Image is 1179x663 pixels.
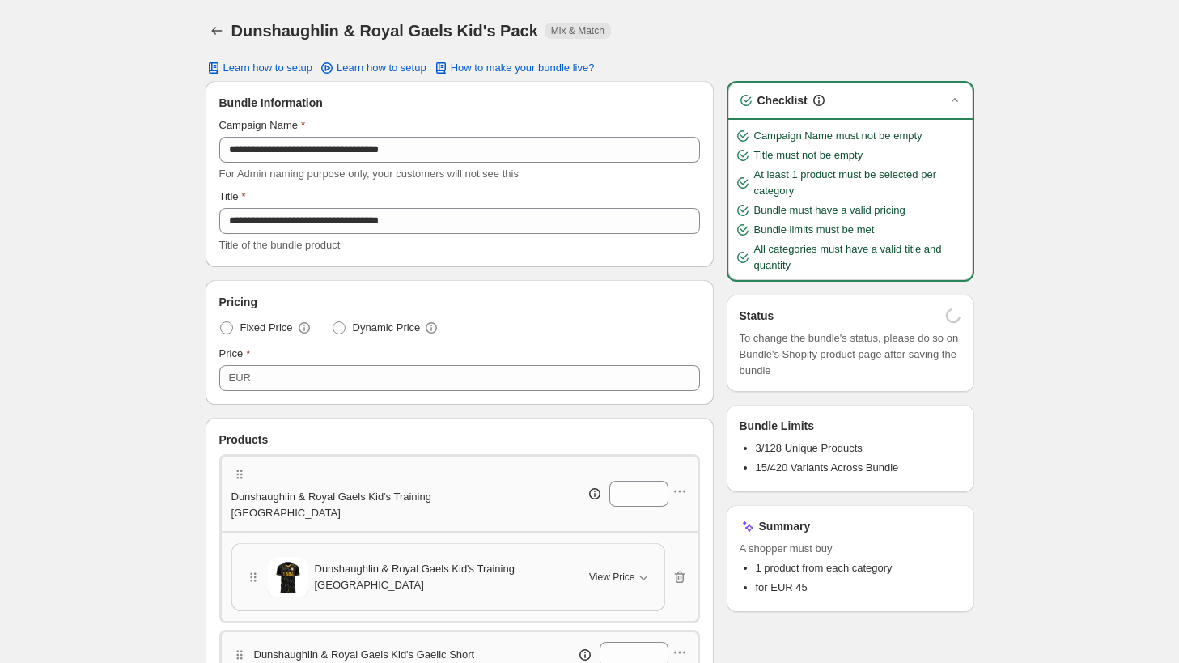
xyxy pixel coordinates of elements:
h3: Status [740,308,774,324]
li: 1 product from each category [756,560,961,576]
span: Mix & Match [551,24,604,37]
li: for EUR 45 [756,580,961,596]
span: Dunshaughlin & Royal Gaels Kid's Training [GEOGRAPHIC_DATA] [315,561,570,593]
span: Campaign Name must not be empty [754,128,922,144]
span: Dynamic Price [353,320,421,336]
p: Dunshaughlin & Royal Gaels Kid's Training [GEOGRAPHIC_DATA] [231,489,522,521]
span: 15/420 Variants Across Bundle [756,461,899,474]
span: View Price [589,571,634,584]
img: Dunshaughlin & Royal Gaels Kid's Training Jersey [268,557,308,597]
span: How to make your bundle live? [451,62,595,74]
button: Back [206,19,228,42]
label: Price [219,346,251,362]
span: Products [219,431,269,448]
h3: Summary [759,518,811,534]
label: Campaign Name [219,117,306,134]
button: How to make your bundle live? [423,57,604,79]
h3: Checklist [757,92,808,108]
span: At least 1 product must be selected per category [754,167,966,199]
span: Fixed Price [240,320,293,336]
span: Bundle Information [219,95,323,111]
a: Learn how to setup [309,57,436,79]
span: All categories must have a valid title and quantity [754,241,966,274]
div: EUR [229,370,251,386]
span: Pricing [219,294,257,310]
button: View Price [579,564,660,590]
button: Learn how to setup [196,57,323,79]
span: 3/128 Unique Products [756,442,863,454]
h1: Dunshaughlin & Royal Gaels Kid's Pack [231,21,538,40]
span: To change the bundle's status, please do so on Bundle's Shopify product page after saving the bundle [740,330,961,379]
h3: Bundle Limits [740,418,815,434]
span: Bundle limits must be met [754,222,875,238]
span: For Admin naming purpose only, your customers will not see this [219,168,519,180]
span: Title of the bundle product [219,239,341,251]
label: Title [219,189,246,205]
span: Learn how to setup [337,62,426,74]
span: Title must not be empty [754,147,863,164]
span: A shopper must buy [740,541,961,557]
span: Learn how to setup [223,62,313,74]
p: Dunshaughlin & Royal Gaels Kid's Gaelic Short [254,647,475,663]
span: Bundle must have a valid pricing [754,202,905,219]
